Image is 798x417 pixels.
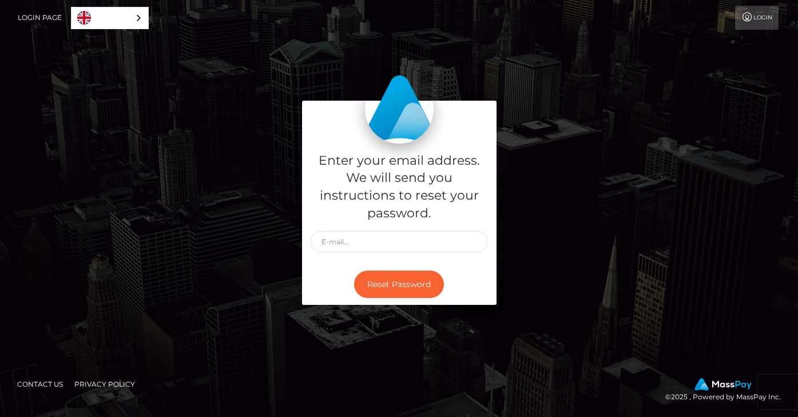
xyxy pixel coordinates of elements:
a: Contact Us [13,375,68,393]
div: © 2025 , Powered by MassPay Inc. [665,378,789,403]
h5: Enter your email address. We will send you instructions to reset your password. [311,152,488,223]
input: E-mail... [311,231,488,252]
button: Reset Password [354,271,444,299]
img: MassPay [694,378,752,391]
div: Language [71,7,149,29]
a: English [72,7,148,29]
a: Login Page [18,6,62,30]
img: MassPay Login [365,75,434,144]
aside: Language selected: English [71,7,149,29]
a: Login [735,6,779,30]
a: Privacy Policy [70,375,140,393]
